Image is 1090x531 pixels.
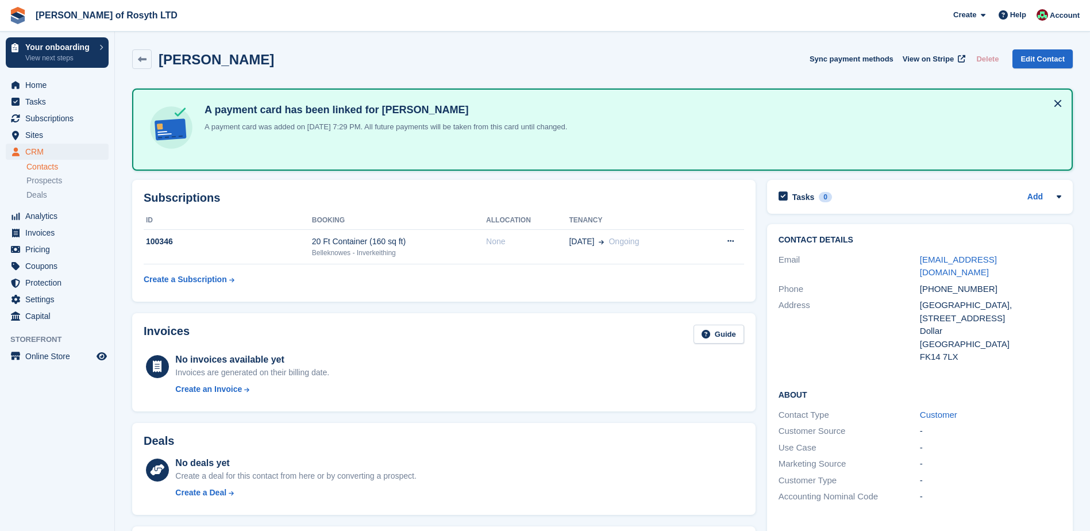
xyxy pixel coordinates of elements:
a: [PERSON_NAME] of Rosyth LTD [31,6,182,25]
div: Invoices are generated on their billing date. [175,367,329,379]
div: - [920,490,1061,503]
div: 0 [819,192,832,202]
a: menu [6,275,109,291]
a: Deals [26,189,109,201]
div: Dollar [920,325,1061,338]
span: CRM [25,144,94,160]
h2: [PERSON_NAME] [159,52,274,67]
div: Marketing Source [779,457,920,471]
div: [GEOGRAPHIC_DATA], [STREET_ADDRESS] [920,299,1061,325]
div: Customer Type [779,474,920,487]
img: card-linked-ebf98d0992dc2aeb22e95c0e3c79077019eb2392cfd83c6a337811c24bc77127.svg [147,103,195,152]
span: Home [25,77,94,93]
span: Protection [25,275,94,291]
img: Anne Thomson [1037,9,1048,21]
span: Sites [25,127,94,143]
span: Storefront [10,334,114,345]
th: Allocation [486,211,569,230]
th: Booking [312,211,486,230]
div: 20 Ft Container (160 sq ft) [312,236,486,248]
div: Create an Invoice [175,383,242,395]
div: Phone [779,283,920,296]
p: A payment card was added on [DATE] 7:29 PM. All future payments will be taken from this card unti... [200,121,567,133]
div: Create a deal for this contact from here or by converting a prospect. [175,470,416,482]
div: Use Case [779,441,920,455]
a: Create an Invoice [175,383,329,395]
th: ID [144,211,312,230]
div: - [920,425,1061,438]
span: View on Stripe [903,53,954,65]
div: - [920,457,1061,471]
a: menu [6,308,109,324]
button: Sync payment methods [810,49,893,68]
th: Tenancy [569,211,699,230]
div: [GEOGRAPHIC_DATA] [920,338,1061,351]
span: Subscriptions [25,110,94,126]
a: menu [6,144,109,160]
a: menu [6,291,109,307]
span: Capital [25,308,94,324]
div: No invoices available yet [175,353,329,367]
p: Your onboarding [25,43,94,51]
a: Customer [920,410,957,420]
a: menu [6,94,109,110]
a: Preview store [95,349,109,363]
a: View on Stripe [898,49,968,68]
div: Address [779,299,920,364]
h2: Tasks [792,192,815,202]
span: Coupons [25,258,94,274]
span: Settings [25,291,94,307]
span: Account [1050,10,1080,21]
h2: Deals [144,434,174,448]
a: menu [6,241,109,257]
div: No deals yet [175,456,416,470]
div: [PHONE_NUMBER] [920,283,1061,296]
div: Belleknowes - Inverkeithing [312,248,486,258]
span: Pricing [25,241,94,257]
a: Prospects [26,175,109,187]
a: menu [6,127,109,143]
span: Analytics [25,208,94,224]
a: Guide [694,325,744,344]
a: Create a Deal [175,487,416,499]
a: Edit Contact [1012,49,1073,68]
a: menu [6,77,109,93]
img: stora-icon-8386f47178a22dfd0bd8f6a31ec36ba5ce8667c1dd55bd0f319d3a0aa187defe.svg [9,7,26,24]
a: Your onboarding View next steps [6,37,109,68]
a: menu [6,110,109,126]
span: Tasks [25,94,94,110]
a: Add [1027,191,1043,204]
div: Contact Type [779,409,920,422]
div: - [920,441,1061,455]
h2: Subscriptions [144,191,744,205]
a: menu [6,258,109,274]
span: Ongoing [608,237,639,246]
div: FK14 7LX [920,351,1061,364]
button: Delete [972,49,1003,68]
span: [DATE] [569,236,594,248]
a: Contacts [26,161,109,172]
span: Online Store [25,348,94,364]
div: Create a Subscription [144,274,227,286]
h2: Contact Details [779,236,1061,245]
div: - [920,474,1061,487]
a: menu [6,348,109,364]
a: [EMAIL_ADDRESS][DOMAIN_NAME] [920,255,997,278]
h2: Invoices [144,325,190,344]
span: Deals [26,190,47,201]
a: menu [6,225,109,241]
span: Create [953,9,976,21]
h4: A payment card has been linked for [PERSON_NAME] [200,103,567,117]
div: Create a Deal [175,487,226,499]
a: Create a Subscription [144,269,234,290]
p: View next steps [25,53,94,63]
div: None [486,236,569,248]
div: Accounting Nominal Code [779,490,920,503]
span: Prospects [26,175,62,186]
div: 100346 [144,236,312,248]
a: menu [6,208,109,224]
div: Customer Source [779,425,920,438]
span: Invoices [25,225,94,241]
h2: About [779,388,1061,400]
div: Email [779,253,920,279]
